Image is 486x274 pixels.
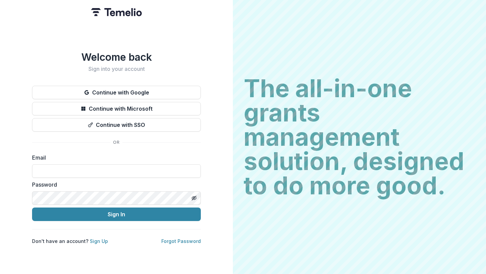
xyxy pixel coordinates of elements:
[32,208,201,221] button: Sign In
[32,51,201,63] h1: Welcome back
[32,238,108,245] p: Don't have an account?
[91,8,142,16] img: Temelio
[90,238,108,244] a: Sign Up
[32,154,197,162] label: Email
[32,66,201,72] h2: Sign into your account
[32,181,197,189] label: Password
[32,86,201,99] button: Continue with Google
[32,118,201,132] button: Continue with SSO
[161,238,201,244] a: Forgot Password
[189,193,199,203] button: Toggle password visibility
[32,102,201,115] button: Continue with Microsoft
